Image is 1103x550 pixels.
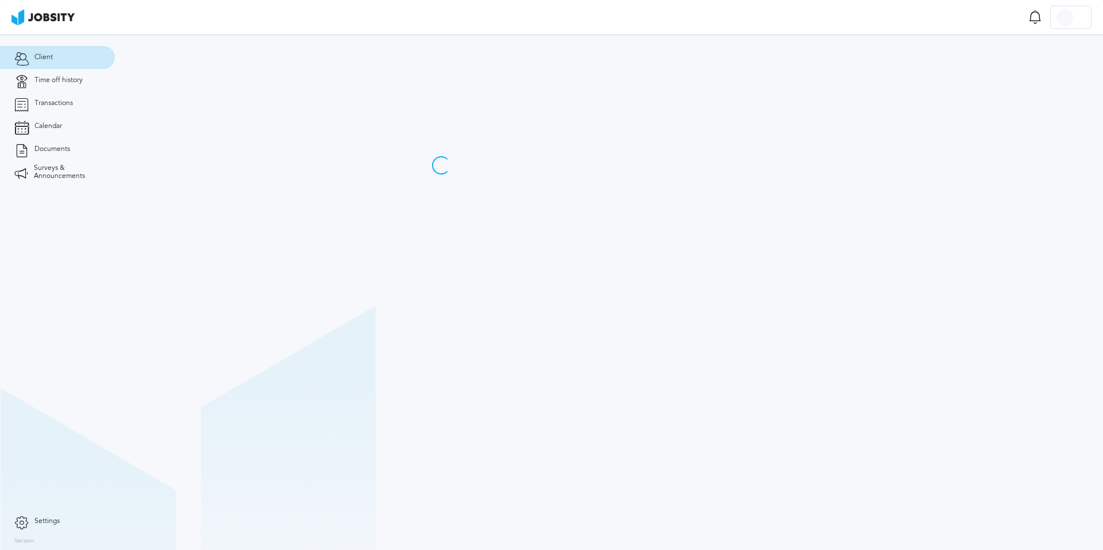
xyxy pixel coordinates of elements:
span: Client [34,53,53,61]
span: Surveys & Announcements [34,164,101,180]
span: Time off history [34,76,83,84]
span: Documents [34,145,70,153]
span: Settings [34,517,60,525]
span: Transactions [34,99,73,107]
span: Calendar [34,122,62,130]
img: ab4bad089aa723f57921c736e9817d99.png [11,9,75,25]
label: Version: [14,538,36,545]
